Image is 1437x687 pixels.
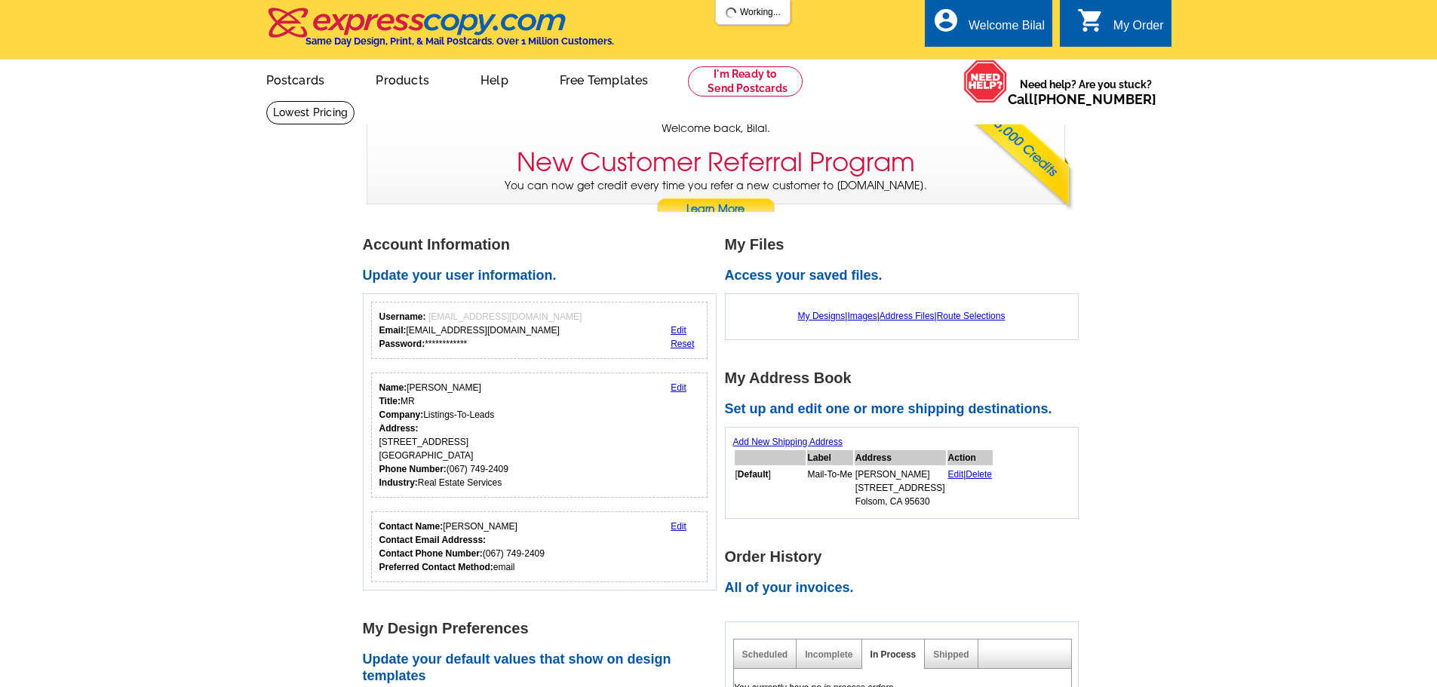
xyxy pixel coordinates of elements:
h2: Set up and edit one or more shipping destinations. [725,401,1087,418]
a: Images [847,311,877,321]
h1: My Design Preferences [363,621,725,636]
div: [PERSON_NAME] (067) 749-2409 email [379,520,545,574]
th: Label [807,450,853,465]
h2: Update your user information. [363,268,725,284]
div: Your login information. [371,302,708,359]
a: In Process [870,649,917,660]
a: Scheduled [742,649,788,660]
strong: Address: [379,423,419,434]
strong: Contact Email Addresss: [379,535,487,545]
div: [PERSON_NAME] MR Listings-To-Leads [STREET_ADDRESS] [GEOGRAPHIC_DATA] (067) 749-2409 Real Estate ... [379,381,508,489]
a: Route Selections [937,311,1006,321]
i: shopping_cart [1077,7,1104,34]
h1: My Address Book [725,370,1087,386]
a: Address Files [880,311,935,321]
td: [ ] [735,467,806,509]
p: You can now get credit every time you refer a new customer to [DOMAIN_NAME]. [367,178,1064,221]
div: Welcome Bilal [969,19,1045,40]
strong: Email: [379,325,407,336]
a: Delete [966,469,992,480]
div: Who should we contact regarding order issues? [371,511,708,582]
h2: All of your invoices. [725,580,1087,597]
h4: Same Day Design, Print, & Mail Postcards. Over 1 Million Customers. [306,35,614,47]
strong: Title: [379,396,401,406]
a: Products [352,61,453,97]
strong: Preferred Contact Method: [379,562,493,572]
span: [EMAIL_ADDRESS][DOMAIN_NAME] [428,311,582,322]
a: Learn More [656,198,775,221]
a: Incomplete [805,649,852,660]
h1: Account Information [363,237,725,253]
div: Your personal details. [371,373,708,498]
a: shopping_cart My Order [1077,17,1164,35]
a: Edit [671,521,686,532]
span: Call [1008,91,1156,107]
i: account_circle [932,7,960,34]
div: | | | [733,302,1070,330]
div: My Order [1113,19,1164,40]
h2: Access your saved files. [725,268,1087,284]
strong: Username: [379,311,426,322]
a: Free Templates [536,61,673,97]
a: Same Day Design, Print, & Mail Postcards. Over 1 Million Customers. [266,18,614,47]
a: My Designs [798,311,846,321]
a: [PHONE_NUMBER] [1033,91,1156,107]
td: | [947,467,993,509]
a: Edit [948,469,964,480]
strong: Contact Phone Number: [379,548,483,559]
strong: Company: [379,409,424,420]
a: Reset [671,339,694,349]
img: help [963,60,1008,103]
img: loading... [725,7,737,19]
h3: New Customer Referral Program [517,147,915,178]
td: Mail-To-Me [807,467,853,509]
th: Action [947,450,993,465]
strong: Phone Number: [379,464,447,474]
a: Edit [671,325,686,336]
span: Need help? Are you stuck? [1008,77,1164,107]
b: Default [738,469,769,480]
td: [PERSON_NAME] [STREET_ADDRESS] Folsom, CA 95630 [855,467,946,509]
h1: Order History [725,549,1087,565]
a: Edit [671,382,686,393]
a: Help [456,61,533,97]
a: Add New Shipping Address [733,437,843,447]
strong: Contact Name: [379,521,444,532]
span: Welcome back, Bilal. [662,121,770,136]
strong: Password: [379,339,425,349]
a: Postcards [242,61,349,97]
a: Shipped [933,649,969,660]
h1: My Files [725,237,1087,253]
h2: Update your default values that show on design templates [363,652,725,684]
th: Address [855,450,946,465]
strong: Industry: [379,477,418,488]
strong: Name: [379,382,407,393]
